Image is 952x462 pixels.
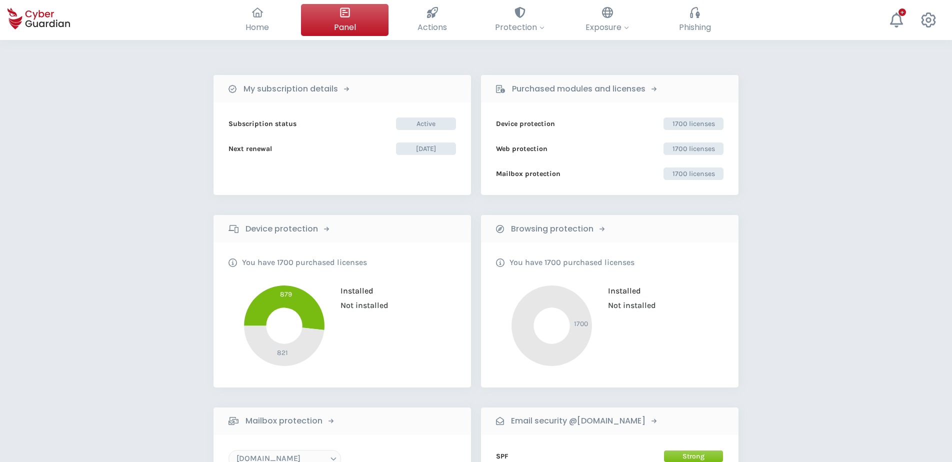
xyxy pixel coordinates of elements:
b: Subscription status [228,118,296,129]
b: Mailbox protection [245,415,322,427]
button: Panel [301,4,388,36]
span: 1700 licenses [663,142,723,155]
span: Exposure [585,21,629,33]
p: You have 1700 purchased licenses [509,257,634,267]
b: Browsing protection [511,223,593,235]
b: SPF [496,451,508,461]
span: Installed [600,286,641,295]
span: Home [245,21,269,33]
span: Not installed [600,300,656,310]
button: Actions [388,4,476,36]
button: Home [213,4,301,36]
b: My subscription details [243,83,338,95]
span: Actions [417,21,447,33]
span: Phishing [679,21,711,33]
span: 1700 licenses [663,117,723,130]
span: Protection [495,21,544,33]
b: Mailbox protection [496,168,560,179]
button: Protection [476,4,563,36]
b: Web protection [496,143,547,154]
span: Installed [333,286,373,295]
b: Device protection [496,118,555,129]
span: Panel [334,21,356,33]
p: You have 1700 purchased licenses [242,257,367,267]
b: Next renewal [228,143,272,154]
button: Exposure [563,4,651,36]
div: + [898,8,906,16]
span: 1700 licenses [663,167,723,180]
b: Purchased modules and licenses [512,83,645,95]
button: Phishing [651,4,738,36]
span: [DATE] [396,142,456,155]
span: Not installed [333,300,388,310]
b: Email security @[DOMAIN_NAME] [511,415,645,427]
span: Active [396,117,456,130]
b: Device protection [245,223,318,235]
